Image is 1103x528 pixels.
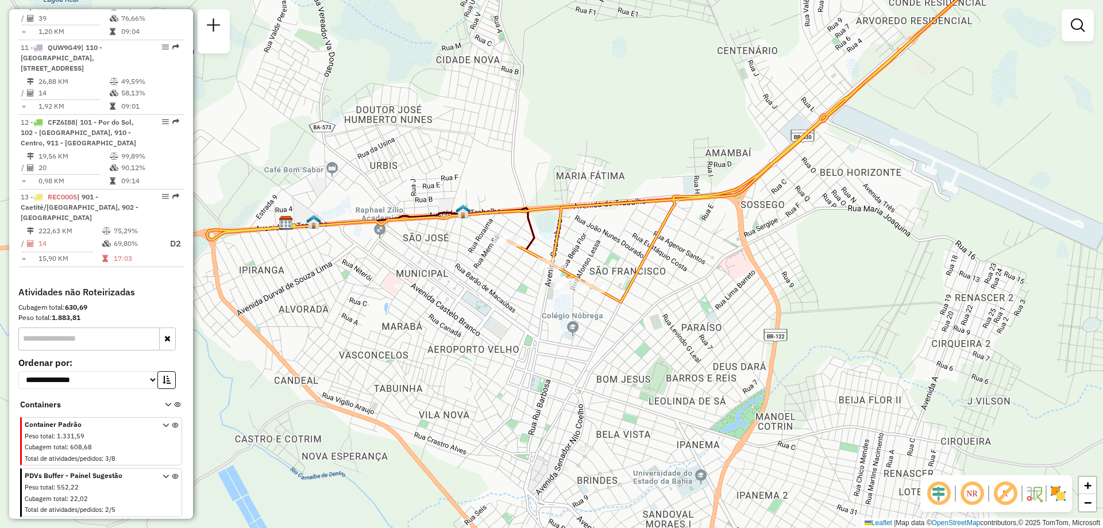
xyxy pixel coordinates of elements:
[27,90,34,97] i: Total de Atividades
[25,471,149,481] span: PDVs Buffer - Painel Sugestão
[157,371,176,389] button: Ordem crescente
[48,118,75,126] span: CFZ6I88
[279,215,294,230] img: CDD Guanambi
[38,26,109,37] td: 1,20 KM
[27,15,34,22] i: Total de Atividades
[70,495,88,503] span: 22,02
[121,101,179,112] td: 09:01
[25,483,53,491] span: Peso total
[110,178,115,184] i: Tempo total em rota
[1079,494,1096,511] a: Zoom out
[162,44,169,51] em: Opções
[21,43,102,72] span: | 110 - [GEOGRAPHIC_DATA], [STREET_ADDRESS]
[1084,478,1092,492] span: +
[102,506,103,514] span: :
[25,419,149,430] span: Container Padrão
[110,90,118,97] i: % de utilização da cubagem
[25,495,67,503] span: Cubagem total
[21,253,26,264] td: =
[38,225,102,237] td: 222,63 KM
[113,225,159,237] td: 75,29%
[925,480,952,507] span: Ocultar deslocamento
[21,162,26,174] td: /
[932,519,981,527] a: OpenStreetMap
[38,162,109,174] td: 20
[958,480,986,507] span: Ocultar NR
[1049,484,1067,503] img: Exibir/Ocultar setores
[48,43,81,52] span: QUW9G49
[21,175,26,187] td: =
[38,87,109,99] td: 14
[25,506,102,514] span: Total de atividades/pedidos
[27,153,34,160] i: Distância Total
[121,13,179,24] td: 76,66%
[121,26,179,37] td: 09:04
[65,303,87,311] strong: 630,69
[1066,14,1089,37] a: Exibir filtros
[38,101,109,112] td: 1,92 KM
[162,118,169,125] em: Opções
[121,76,179,87] td: 49,59%
[110,103,115,110] i: Tempo total em rota
[21,13,26,24] td: /
[21,192,138,222] span: | 901 - Caetité/[GEOGRAPHIC_DATA], 902 - [GEOGRAPHIC_DATA]
[1079,477,1096,494] a: Zoom in
[21,26,26,37] td: =
[38,151,109,162] td: 19,56 KM
[18,313,184,323] div: Peso total:
[18,302,184,313] div: Cubagem total:
[102,255,108,262] i: Tempo total em rota
[110,28,115,35] i: Tempo total em rota
[38,13,109,24] td: 39
[1084,495,1092,510] span: −
[21,192,138,222] span: 13 -
[102,228,111,234] i: % de utilização do peso
[21,87,26,99] td: /
[70,443,92,451] span: 608,68
[202,14,225,40] a: Nova sessão e pesquisa
[110,78,118,85] i: % de utilização do peso
[27,240,34,247] i: Total de Atividades
[102,454,103,463] span: :
[21,118,136,147] span: 12 -
[102,240,111,247] i: % de utilização da cubagem
[121,175,179,187] td: 09:14
[1025,484,1043,503] img: Fluxo de ruas
[27,164,34,171] i: Total de Atividades
[113,253,159,264] td: 17:03
[110,164,118,171] i: % de utilização da cubagem
[306,214,321,229] img: Guanambi FAD
[27,228,34,234] i: Distância Total
[162,193,169,200] em: Opções
[172,44,179,51] em: Rota exportada
[110,153,118,160] i: % de utilização do peso
[456,204,470,219] img: 400 UDC Full Guanambi
[105,454,115,463] span: 3/8
[21,118,136,147] span: | 101 - Por do Sol, 102 - [GEOGRAPHIC_DATA], 910 - Centro, 911 - [GEOGRAPHIC_DATA]
[67,495,68,503] span: :
[18,356,184,369] label: Ordenar por:
[52,313,80,322] strong: 1.883,81
[121,87,179,99] td: 58,13%
[57,432,84,440] span: 1.331,59
[121,162,179,174] td: 90,12%
[21,43,102,72] span: 11 -
[862,518,1103,528] div: Map data © contributors,© 2025 TomTom, Microsoft
[121,151,179,162] td: 99,89%
[172,193,179,200] em: Rota exportada
[25,454,102,463] span: Total de atividades/pedidos
[105,506,115,514] span: 2/5
[27,78,34,85] i: Distância Total
[53,483,55,491] span: :
[992,480,1019,507] span: Exibir rótulo
[113,237,159,251] td: 69,80%
[25,432,53,440] span: Peso total
[20,399,150,411] span: Containers
[38,253,102,264] td: 15,90 KM
[21,237,26,251] td: /
[894,519,896,527] span: |
[160,237,181,250] p: D2
[172,118,179,125] em: Rota exportada
[21,101,26,112] td: =
[48,192,77,201] span: REC0005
